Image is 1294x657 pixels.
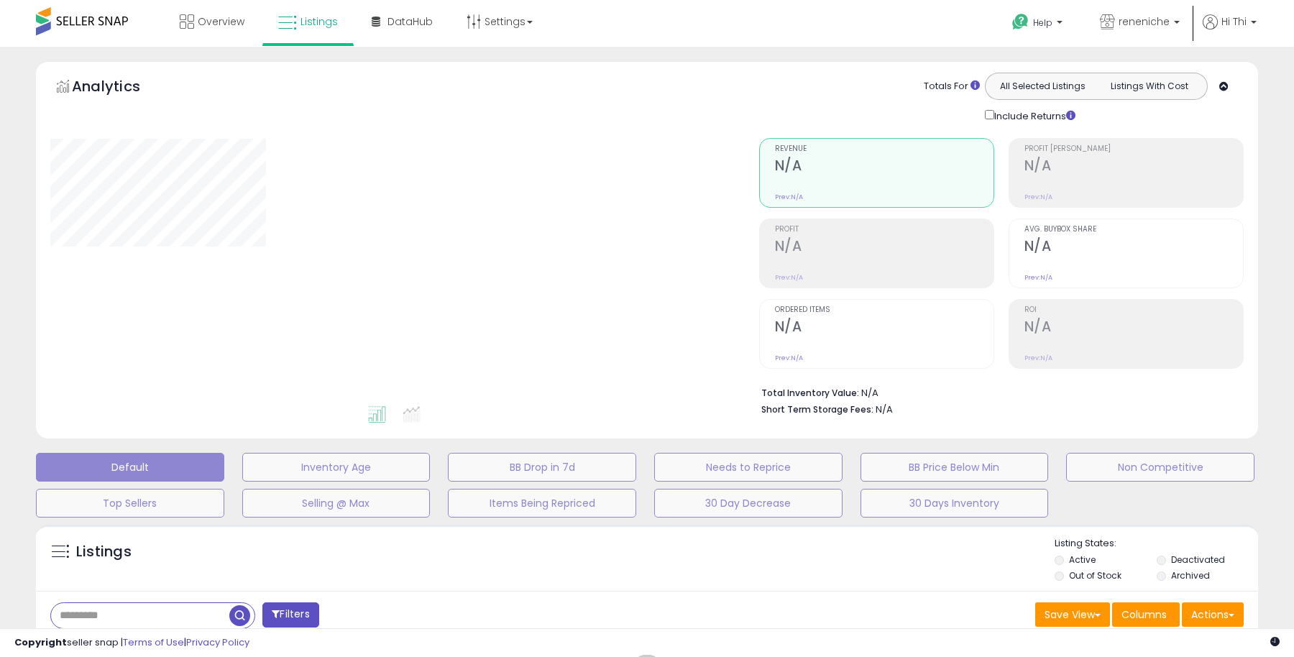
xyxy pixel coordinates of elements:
span: DataHub [387,14,433,29]
h2: N/A [775,157,994,177]
h2: N/A [1024,238,1243,257]
button: BB Price Below Min [861,453,1049,482]
a: Help [1001,2,1077,47]
span: Revenue [775,145,994,153]
small: Prev: N/A [775,273,803,282]
button: 30 Days Inventory [861,489,1049,518]
span: Avg. Buybox Share [1024,226,1243,234]
small: Prev: N/A [1024,273,1052,282]
span: Hi Thi [1221,14,1247,29]
h2: N/A [1024,157,1243,177]
h2: N/A [1024,318,1243,338]
span: reneniche [1119,14,1170,29]
b: Short Term Storage Fees: [761,403,873,415]
b: Total Inventory Value: [761,387,859,399]
span: Profit [775,226,994,234]
button: Default [36,453,224,482]
button: Selling @ Max [242,489,431,518]
h2: N/A [775,238,994,257]
button: Top Sellers [36,489,224,518]
button: Listings With Cost [1096,77,1203,96]
span: Ordered Items [775,306,994,314]
small: Prev: N/A [1024,193,1052,201]
span: N/A [876,403,893,416]
small: Prev: N/A [775,354,803,362]
button: BB Drop in 7d [448,453,636,482]
button: Inventory Age [242,453,431,482]
span: Overview [198,14,244,29]
button: Items Being Repriced [448,489,636,518]
div: seller snap | | [14,636,249,650]
div: Totals For [924,80,980,93]
span: Listings [300,14,338,29]
small: Prev: N/A [775,193,803,201]
h2: N/A [775,318,994,338]
strong: Copyright [14,635,67,649]
li: N/A [761,383,1233,400]
button: Non Competitive [1066,453,1254,482]
i: Get Help [1011,13,1029,31]
small: Prev: N/A [1024,354,1052,362]
button: All Selected Listings [989,77,1096,96]
span: Help [1033,17,1052,29]
span: Profit [PERSON_NAME] [1024,145,1243,153]
span: ROI [1024,306,1243,314]
a: Hi Thi [1203,14,1257,47]
h5: Analytics [72,76,168,100]
button: Needs to Reprice [654,453,843,482]
div: Include Returns [974,107,1093,124]
button: 30 Day Decrease [654,489,843,518]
